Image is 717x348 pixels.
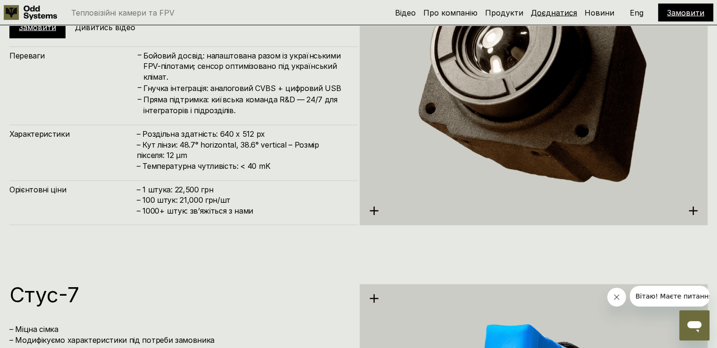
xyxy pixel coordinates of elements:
iframe: Повідомлення від компанії [630,286,709,307]
a: Відео [395,8,416,17]
a: Новини [585,8,614,17]
h4: Переваги [9,50,137,61]
a: Продукти [485,8,523,17]
h4: Пряма підтримка: київська команда R&D — 24/7 для інтеграторів і підрозділів. [143,94,348,116]
h4: – [138,50,141,60]
iframe: Закрити повідомлення [607,288,626,307]
h4: – Роздільна здатність: 640 x 512 px – Кут лінзи: 48.7° horizontal, 38.6° vertical – Розмір піксел... [137,129,348,171]
p: Eng [630,9,643,17]
h4: – [138,94,141,104]
h4: – [138,83,141,93]
span: – ⁠1000+ штук: звʼяжіться з нами [137,206,253,215]
h4: Орієнтовні ціни [9,184,137,195]
a: Замовити [667,8,704,17]
span: Вітаю! Маєте питання? [6,7,86,14]
h4: Характеристики [9,129,137,139]
iframe: Кнопка для запуску вікна повідомлень [679,310,709,340]
p: Тепловізійні камери та FPV [71,9,174,17]
a: Про компанію [423,8,478,17]
a: Доєднатися [531,8,577,17]
h1: Стус-7 [9,284,348,305]
a: Замовити [19,23,56,32]
h4: – 1 штука: 22,500 грн – 100 штук: 21,000 грн/шт [137,184,348,216]
h4: – Міцна сімка – Модифікуємо характеристики під потреби замовника [9,324,348,345]
h5: Дивитись відео [75,22,135,33]
h4: Гнучка інтеграція: аналоговий CVBS + цифровий USB [143,83,348,93]
h4: Бойовий досвід: налаштована разом із українськими FPV-пілотами; сенсор оптимізовано під українськ... [143,50,348,82]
